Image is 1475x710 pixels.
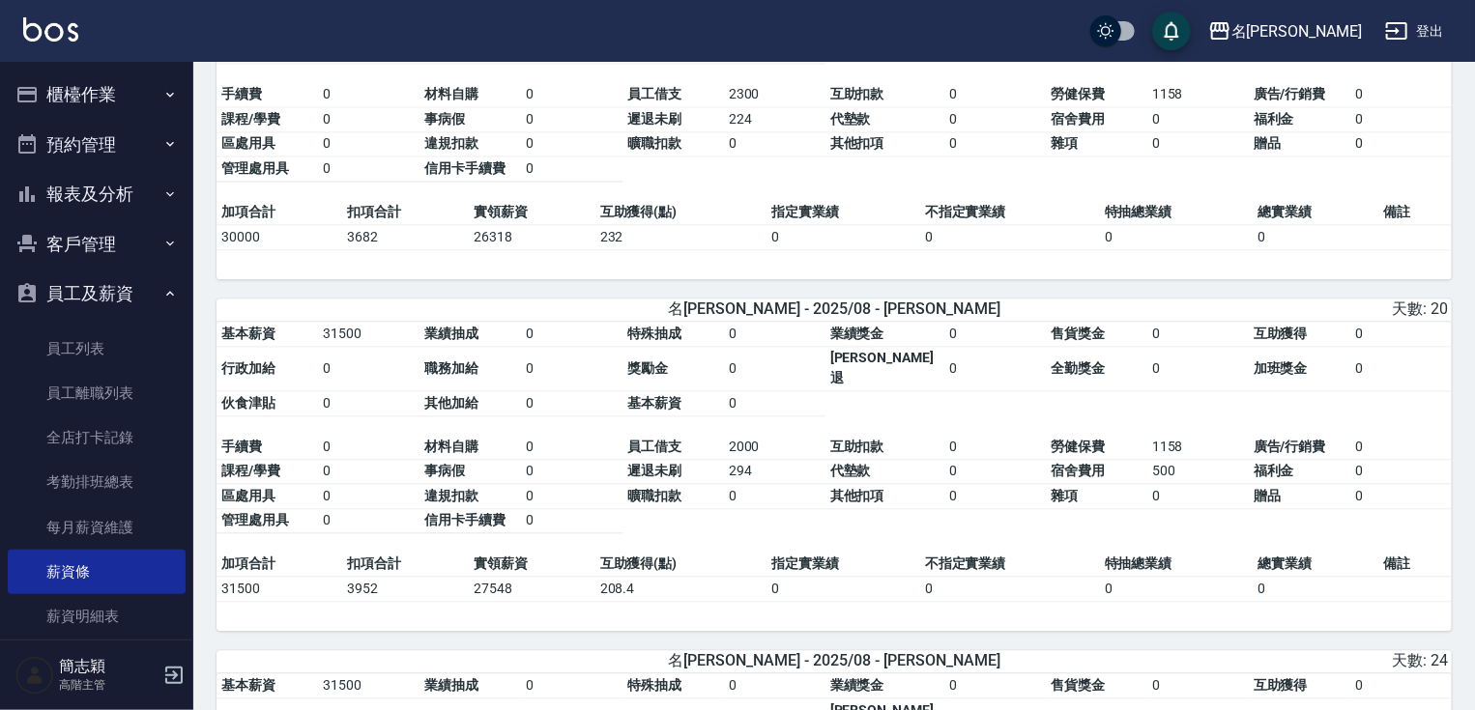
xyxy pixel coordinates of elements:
td: 備註 [1379,552,1452,577]
td: 0 [1147,322,1249,347]
td: 特抽總業績 [1100,200,1253,225]
td: 0 [318,459,419,484]
td: 0 [1350,107,1452,132]
td: 500 [1147,459,1249,484]
span: 業績獎金 [830,677,884,693]
img: Logo [23,17,78,42]
span: 基本薪資 [221,677,275,693]
span: 遲退未刷 [627,463,681,478]
td: 0 [1350,435,1452,460]
td: 2300 [724,82,825,107]
span: 贈品 [1254,135,1281,151]
span: 手續費 [221,439,262,454]
td: 特抽總業績 [1100,552,1253,577]
td: 0 [1350,484,1452,509]
td: 2000 [724,435,825,460]
span: 區處用具 [221,488,275,503]
span: 互助獲得 [1254,326,1308,341]
td: 0 [521,346,622,391]
span: 業績抽成 [424,677,478,693]
td: 0 [767,577,920,602]
td: 加項合計 [217,552,343,577]
table: a dense table [217,322,1452,553]
span: 全勤獎金 [1051,360,1105,376]
span: 加班獎金 [1254,360,1308,376]
button: 客戶管理 [8,219,186,270]
td: 0 [724,673,825,698]
td: 1158 [1147,435,1249,460]
td: 總實業績 [1253,552,1379,577]
div: 名[PERSON_NAME] [1231,19,1362,43]
td: 0 [1350,131,1452,156]
td: 0 [1147,131,1249,156]
td: 294 [724,459,825,484]
a: 員工離職列表 [8,371,186,415]
span: 材料自購 [424,86,478,101]
td: 0 [944,322,1046,347]
td: 指定實業績 [767,552,920,577]
span: 獎勵金 [627,360,668,376]
td: 0 [944,435,1046,460]
span: 職務加給 [424,360,478,376]
span: 互助扣款 [830,439,884,454]
td: 0 [1147,107,1249,132]
span: 廣告/行銷費 [1254,439,1326,454]
td: 3682 [343,224,470,249]
span: 員工借支 [627,439,681,454]
span: 名[PERSON_NAME] - 2025/08 - [PERSON_NAME] [668,299,1000,320]
span: 業績抽成 [424,326,478,341]
td: 0 [521,156,622,182]
td: 0 [724,346,825,391]
td: 0 [318,435,419,460]
img: Person [15,656,54,695]
span: 課程/學費 [221,463,280,478]
td: 0 [318,346,419,391]
span: 宿舍費用 [1051,463,1105,478]
td: 互助獲得(點) [595,200,767,225]
td: 0 [1100,224,1253,249]
td: 0 [318,508,419,533]
td: 0 [1350,322,1452,347]
span: 代墊款 [830,111,871,127]
span: 名[PERSON_NAME] - 2025/08 - [PERSON_NAME] [668,651,1000,671]
td: 0 [767,224,920,249]
td: 0 [318,131,419,156]
a: 員工列表 [8,327,186,371]
td: 0 [318,82,419,107]
span: 勞健保費 [1051,439,1105,454]
td: 0 [521,391,622,416]
span: 基本薪資 [221,326,275,341]
span: 特殊抽成 [627,677,681,693]
td: 0 [1147,346,1249,391]
span: 基本薪資 [627,395,681,411]
h5: 簡志穎 [59,657,158,676]
button: save [1152,12,1191,50]
td: 互助獲得(點) [595,552,767,577]
td: 0 [318,484,419,509]
td: 0 [521,484,622,509]
td: 備註 [1379,200,1452,225]
td: 不指定實業績 [920,200,1100,225]
td: 1158 [1147,82,1249,107]
span: 區處用具 [221,135,275,151]
td: 0 [521,82,622,107]
td: 0 [521,459,622,484]
td: 0 [1350,459,1452,484]
span: 其他扣項 [830,488,884,503]
span: 管理處用具 [221,512,289,527]
span: 手續費 [221,86,262,101]
button: 報表及分析 [8,169,186,219]
td: 總實業績 [1253,200,1379,225]
p: 高階主管 [59,676,158,694]
a: 薪資條 [8,550,186,594]
td: 扣項合計 [343,552,470,577]
td: 實領薪資 [469,200,595,225]
td: 0 [521,107,622,132]
td: 0 [318,107,419,132]
td: 0 [944,673,1046,698]
td: 208.4 [595,577,767,602]
td: 30000 [217,224,343,249]
span: 曠職扣款 [627,135,681,151]
span: 特殊抽成 [627,326,681,341]
td: 31500 [318,322,419,347]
